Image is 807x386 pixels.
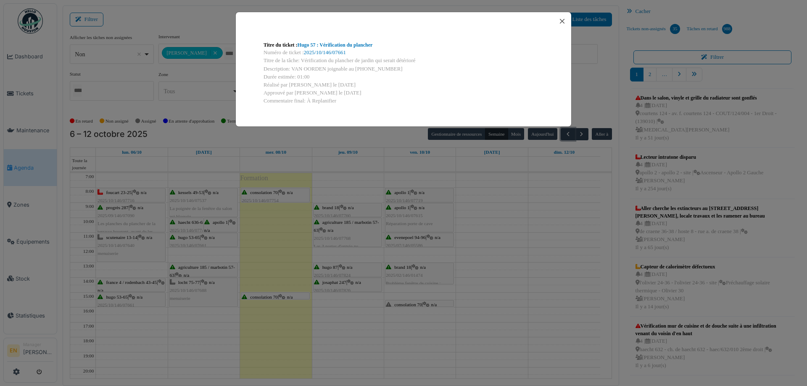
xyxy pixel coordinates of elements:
div: Réalisé par [PERSON_NAME] le [DATE] [264,81,543,89]
a: Hugo 57 : Vérification du plancher [298,42,373,48]
div: Numéro de ticket : [264,49,543,57]
div: Titre du ticket : [264,41,543,49]
div: Approuvé par [PERSON_NAME] le [DATE] [264,89,543,97]
button: Close [556,16,568,27]
div: Durée estimée: 01:00 [264,73,543,81]
a: 2025/10/146/07661 [304,50,346,55]
div: Commentaire final: À Replanifier [264,97,543,105]
div: Description: VAN OORDEN joignable au [PHONE_NUMBER] [264,65,543,73]
div: Titre de la tâche: Vérification du plancher de jardin qui serait détérioré [264,57,543,65]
